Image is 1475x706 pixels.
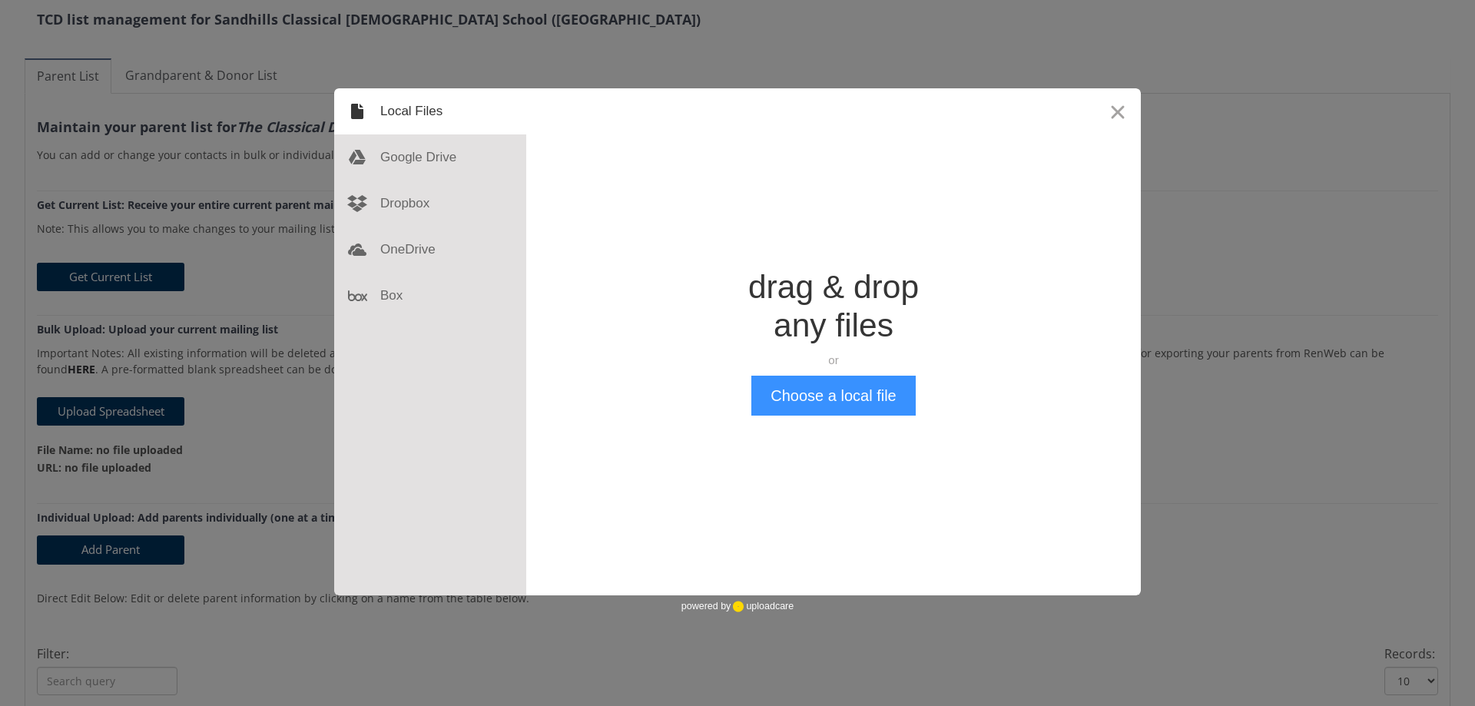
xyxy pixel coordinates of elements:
div: drag & drop any files [748,268,919,345]
div: powered by [681,595,794,618]
div: or [748,353,919,368]
div: Dropbox [334,181,526,227]
div: Local Files [334,88,526,134]
div: Google Drive [334,134,526,181]
div: Box [334,273,526,319]
a: uploadcare [731,601,794,612]
button: Close [1095,88,1141,134]
button: Choose a local file [751,376,915,416]
div: OneDrive [334,227,526,273]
